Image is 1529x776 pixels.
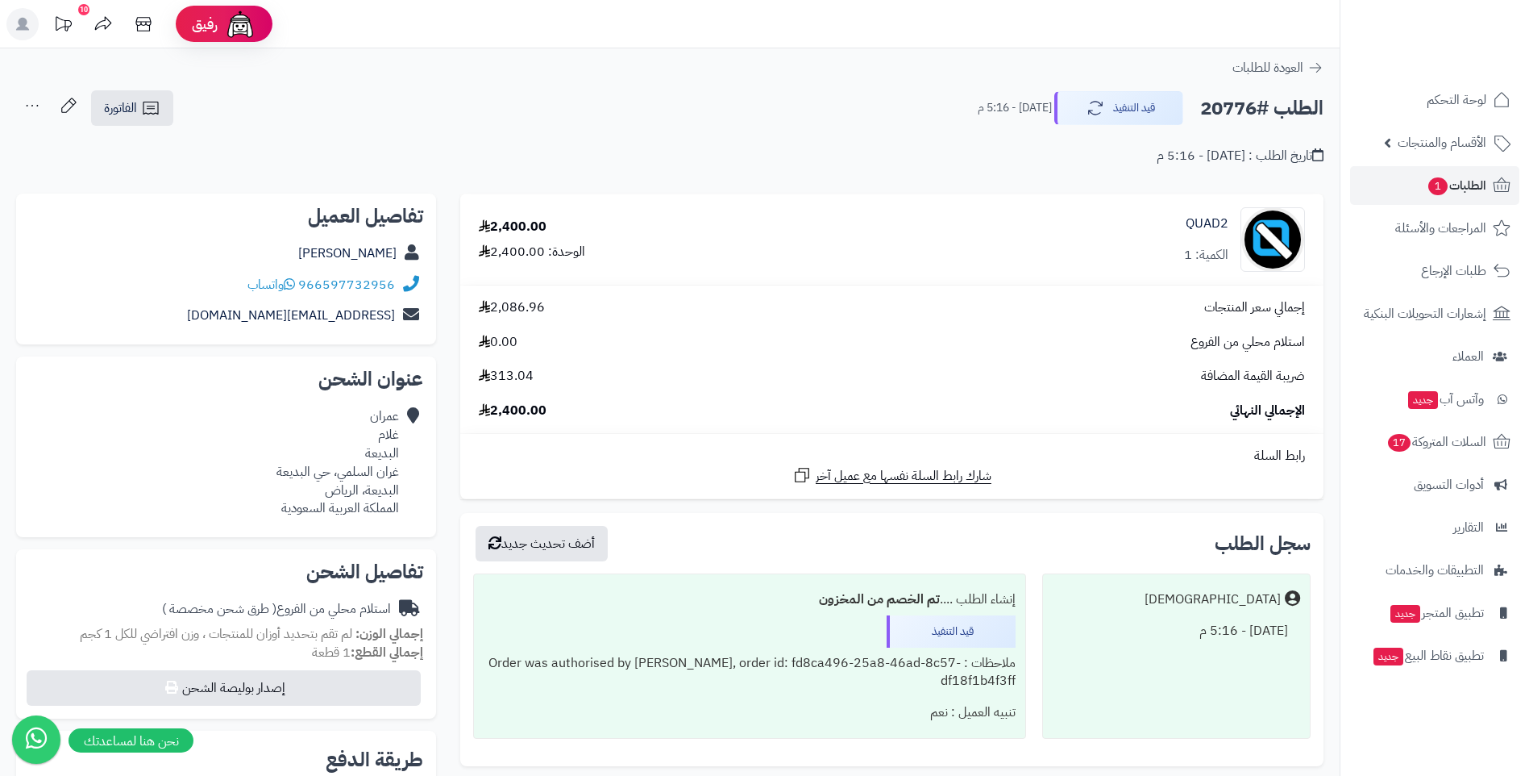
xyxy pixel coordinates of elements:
span: جديد [1373,648,1403,665]
span: التطبيقات والخدمات [1386,559,1484,582]
a: أدوات التسويق [1350,465,1519,504]
span: أدوات التسويق [1414,474,1484,496]
span: الأقسام والمنتجات [1398,131,1486,154]
span: 2,086.96 [479,298,545,317]
div: [DEMOGRAPHIC_DATA] [1145,590,1281,609]
a: تطبيق نقاط البيعجديد [1350,636,1519,675]
span: المراجعات والأسئلة [1395,217,1486,240]
a: QUAD2 [1186,215,1228,233]
div: رابط السلة [467,447,1317,465]
a: السلات المتروكة17 [1350,423,1519,461]
a: شارك رابط السلة نفسها مع عميل آخر [792,465,991,486]
span: تطبيق المتجر [1389,602,1484,624]
span: رفيق [192,15,218,34]
small: 1 قطعة [312,643,423,662]
small: [DATE] - 5:16 م [978,100,1052,116]
span: جديد [1408,391,1438,409]
div: الوحدة: 2,400.00 [479,243,585,261]
span: وآتس آب [1406,388,1484,411]
button: أضف تحديث جديد [476,526,608,561]
span: لوحة التحكم [1427,89,1486,111]
span: الإجمالي النهائي [1230,402,1305,420]
span: 1 [1428,177,1448,195]
div: عمران غلام البديعة غران السلمي، حي البديعة البديعة، الرياض المملكة العربية السعودية [276,407,399,518]
span: العملاء [1452,345,1484,368]
div: تنبيه العميل : نعم [484,697,1016,728]
h2: الطلب #20776 [1200,92,1323,125]
div: قيد التنفيذ [887,615,1016,648]
span: جديد [1390,605,1420,623]
a: تحديثات المنصة [43,8,83,44]
div: 10 [78,4,89,15]
a: لوحة التحكم [1350,81,1519,119]
div: 2,400.00 [479,218,546,236]
h3: سجل الطلب [1215,534,1311,553]
span: 2,400.00 [479,402,546,420]
div: تاريخ الطلب : [DATE] - 5:16 م [1157,147,1323,165]
a: 966597732956 [298,275,395,294]
span: 313.04 [479,367,534,386]
button: قيد التنفيذ [1054,91,1183,125]
a: الفاتورة [91,90,173,126]
a: [EMAIL_ADDRESS][DOMAIN_NAME] [187,306,395,325]
span: تطبيق نقاط البيع [1372,645,1484,667]
span: استلام محلي من الفروع [1190,333,1305,352]
a: العودة للطلبات [1232,58,1323,77]
h2: طريقة الدفع [326,750,423,770]
span: إجمالي سعر المنتجات [1204,298,1305,317]
a: إشعارات التحويلات البنكية [1350,294,1519,333]
span: 17 [1388,434,1411,452]
h2: عنوان الشحن [29,369,423,389]
span: الفاتورة [104,98,137,118]
img: ai-face.png [224,8,256,40]
span: طلبات الإرجاع [1421,260,1486,282]
img: no_image-90x90.png [1241,207,1304,272]
h2: تفاصيل الشحن [29,562,423,582]
span: العودة للطلبات [1232,58,1303,77]
strong: إجمالي الوزن: [355,624,423,644]
div: الكمية: 1 [1184,246,1228,265]
h2: تفاصيل العميل [29,207,423,226]
div: إنشاء الطلب .... [484,584,1016,615]
span: ( طرق شحن مخصصة ) [162,599,276,619]
span: الطلبات [1427,174,1486,197]
a: طلبات الإرجاع [1350,252,1519,290]
a: الطلبات1 [1350,166,1519,205]
span: شارك رابط السلة نفسها مع عميل آخر [816,467,991,486]
button: إصدار بوليصة الشحن [27,670,421,706]
a: وآتس آبجديد [1350,380,1519,419]
div: استلام محلي من الفروع [162,600,391,619]
span: التقارير [1453,516,1484,539]
span: 0.00 [479,333,517,352]
a: المراجعات والأسئلة [1350,209,1519,248]
span: ضريبة القيمة المضافة [1201,367,1305,386]
span: إشعارات التحويلات البنكية [1364,302,1486,325]
strong: إجمالي القطع: [351,643,423,662]
a: تطبيق المتجرجديد [1350,594,1519,632]
a: التقارير [1350,508,1519,547]
div: ملاحظات : Order was authorised by [PERSON_NAME], order id: fd8ca496-25a8-46ad-8c57-df18f1b4f3ff [484,648,1016,698]
a: واتساب [247,275,295,294]
span: السلات المتروكة [1386,431,1486,453]
a: العملاء [1350,337,1519,376]
a: التطبيقات والخدمات [1350,551,1519,590]
a: [PERSON_NAME] [298,244,397,263]
b: تم الخصم من المخزون [819,590,940,609]
div: [DATE] - 5:16 م [1053,615,1300,647]
span: لم تقم بتحديد أوزان للمنتجات ، وزن افتراضي للكل 1 كجم [80,624,352,644]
